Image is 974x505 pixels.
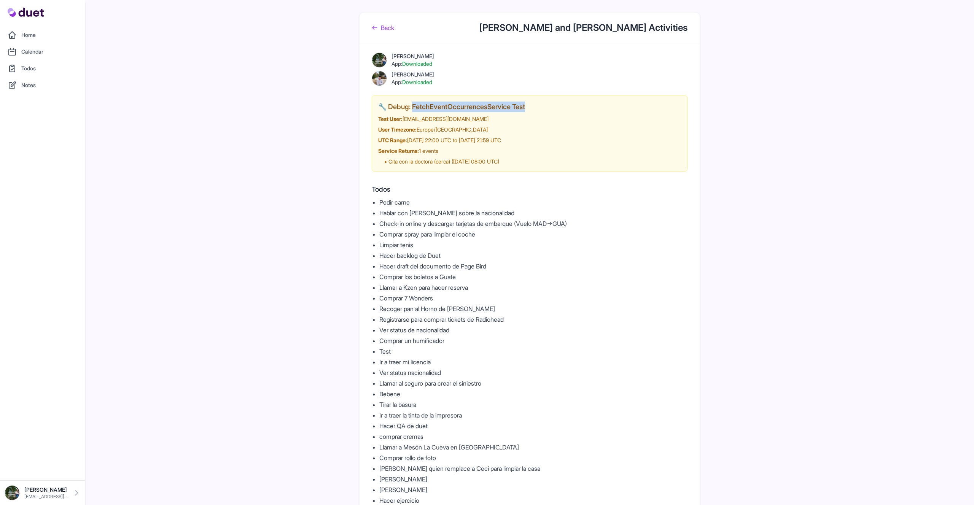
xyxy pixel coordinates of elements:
li: Ir a traer la tinta de la impresora [379,411,688,420]
div: App: [392,78,434,86]
div: 1 events [378,147,681,155]
strong: User Timezone: [378,126,417,133]
li: Recoger pan al Horno de [PERSON_NAME] [379,304,688,313]
li: Llamar al seguro para crear el siniestro [379,379,688,388]
li: Ver status nacionalidad [379,368,688,377]
span: Downloaded [402,79,432,85]
li: Registrarse para comprar tickets de Radiohead [379,315,688,324]
a: Back [372,23,394,32]
img: IMG_0278.jpeg [372,71,387,86]
a: Home [5,27,80,43]
h1: [PERSON_NAME] and [PERSON_NAME] Activities [479,22,688,34]
a: [PERSON_NAME] [EMAIL_ADDRESS][DOMAIN_NAME] [5,485,80,500]
li: Comprar un humificador [379,336,688,345]
li: Hacer QA de duet [379,421,688,430]
strong: Service Returns: [378,148,419,154]
div: [DATE] 22:00 UTC to [DATE] 21:59 UTC [378,137,681,144]
li: Bebene [379,389,688,399]
h2: 🔧 Debug: FetchEventOccurrencesService Test [378,102,681,112]
li: Comprar los boletos a Guate [379,272,688,281]
li: Hablar con [PERSON_NAME] sobre la nacionalidad [379,208,688,218]
li: Comprar 7 Wonders [379,294,688,303]
div: App: [392,60,434,68]
li: Limpiar tenis [379,240,688,249]
li: Comprar spray para limpiar el coche [379,230,688,239]
li: Tirar la basura [379,400,688,409]
li: Llamar a Mesón La Cueva en [GEOGRAPHIC_DATA] [379,443,688,452]
li: Comprar rollo de foto [379,453,688,462]
strong: Test User: [378,116,403,122]
img: DSC08576_Original.jpeg [372,52,387,68]
span: Downloaded [402,60,432,67]
a: Calendar [5,44,80,59]
li: [PERSON_NAME] [379,485,688,494]
li: Hacer backlog de Duet [379,251,688,260]
img: DSC08576_Original.jpeg [5,485,20,500]
li: Ir a traer mi licencia [379,357,688,367]
li: [PERSON_NAME] quien remplace a Ceci para limpiar la casa [379,464,688,473]
li: comprar cremas [379,432,688,441]
li: Hacer ejercicio [379,496,688,505]
li: [PERSON_NAME] [379,475,688,484]
a: Todos [5,61,80,76]
li: Pedir carne [379,198,688,207]
li: Test [379,347,688,356]
div: • Cita con la doctora (cerca) ([DATE] 08:00 UTC) [384,158,681,165]
div: [EMAIL_ADDRESS][DOMAIN_NAME] [378,115,681,123]
li: Ver status de nacionalidad [379,326,688,335]
p: [EMAIL_ADDRESS][DOMAIN_NAME] [24,494,68,500]
strong: UTC Range: [378,137,407,143]
div: Europe/[GEOGRAPHIC_DATA] [378,126,681,133]
div: [PERSON_NAME] [392,71,434,78]
li: Llamar a Kzen para hacer reserva [379,283,688,292]
li: Hacer draft del documento de Page Bird [379,262,688,271]
a: Notes [5,78,80,93]
div: [PERSON_NAME] [392,52,434,60]
li: Check-in online y descargar tarjetas de embarque (Vuelo MAD→GUA) [379,219,688,228]
p: [PERSON_NAME] [24,486,68,494]
h2: Todos [372,184,688,195]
